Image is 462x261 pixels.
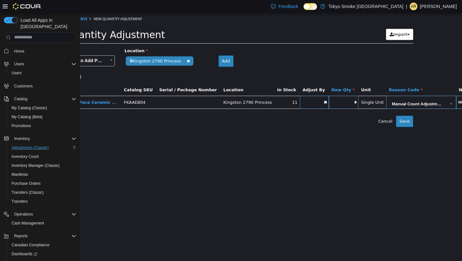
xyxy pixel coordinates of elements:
span: My Catalog (Classic) [9,104,76,112]
span: Users [9,69,76,77]
span: Promotions [9,122,76,130]
button: Notes [379,74,393,80]
span: Kingston 2790 Princess [46,43,114,53]
span: Reports [12,232,76,240]
span: Inventory [14,136,30,141]
a: My Catalog (Classic) [9,104,50,112]
img: Cova [13,3,41,10]
button: Catalog SKU [44,74,74,80]
a: My Catalog (Beta) [9,113,45,121]
a: Customers [12,82,35,90]
span: Transfers (Classic) [12,190,44,195]
button: Manifests [6,170,79,179]
span: Adjustments (Classic) [12,145,49,150]
span: Catalog [14,96,27,102]
button: In Stock [197,74,217,80]
span: Dashboards [9,250,76,258]
span: My Catalog (Beta) [12,114,43,119]
span: Canadian Compliance [12,242,49,248]
span: Reason Code [309,74,342,79]
span: Kingston 2790 Princess [143,87,192,92]
button: Adjust By [222,74,246,80]
td: 11 [194,83,220,96]
a: Promotions [9,122,34,130]
span: Operations [12,210,76,218]
a: Cash Management [9,219,47,227]
button: Users [1,60,79,69]
span: Transfers (Classic) [9,189,76,196]
button: Cash Management [6,219,79,228]
button: Import [306,16,333,27]
button: Catalog [12,95,30,103]
button: Inventory [12,135,32,143]
button: Promotions [6,121,79,130]
td: FKAAEB04 [41,83,76,96]
span: Dashboards [12,251,37,257]
span: Feedback [278,3,298,10]
span: Inventory Manager (Classic) [9,162,76,169]
button: Unit [281,74,292,80]
span: Location [44,35,68,40]
button: My Catalog (Classic) [6,103,79,112]
span: Inventory Count [12,154,39,159]
a: Home [12,47,27,55]
input: Dark Mode [304,3,317,10]
button: Users [6,69,79,77]
span: Transfers [12,199,28,204]
span: Adjustments (Classic) [9,144,76,151]
span: Catalog [12,95,76,103]
button: Location [143,74,164,80]
span: Manual Count Adjustments [308,83,366,96]
span: Cash Management [12,221,44,226]
a: Manual Count Adjustments [308,83,374,95]
span: Inventory [12,135,76,143]
a: Inventory Count [9,153,41,160]
button: Inventory [1,134,79,143]
span: Promotions [12,123,31,128]
div: Angela Rowlands [410,3,417,10]
a: Purchase Orders [9,180,43,187]
button: Catalog [1,94,79,103]
span: Operations [14,212,33,217]
a: Canadian Compliance [9,241,52,249]
span: Users [14,61,24,67]
span: Home [14,49,24,54]
a: Dashboards [6,249,79,258]
span: Manifests [9,171,76,178]
button: Canadian Compliance [6,241,79,249]
button: Customers [1,81,79,91]
span: Inventory Count [9,153,76,160]
span: My Catalog (Classic) [12,105,47,110]
a: Transfers (Classic) [9,189,46,196]
button: Transfers [6,197,79,206]
span: Purchase Orders [9,180,76,187]
a: Inventory Manager (Classic) [9,162,62,169]
span: Customers [14,84,33,89]
button: My Catalog (Beta) [6,112,79,121]
a: Transfers [9,198,30,205]
a: Adjustments (Classic) [9,144,51,151]
span: Customers [12,82,76,90]
span: Load All Apps in [GEOGRAPHIC_DATA] [18,17,76,30]
button: Adjustments (Classic) [6,143,79,152]
span: New Quantity Adjustment [13,3,62,8]
span: Transfers [9,198,76,205]
span: Home [12,47,76,55]
button: Operations [1,210,79,219]
p: Tokyo Smoke [GEOGRAPHIC_DATA] [329,3,404,10]
span: Users [12,60,76,68]
button: Users [12,60,27,68]
button: Cancel [295,102,316,114]
span: Inventory Manager (Classic) [12,163,60,168]
button: Serial / Package Number [79,74,138,80]
a: Dashboards [9,250,40,258]
p: [PERSON_NAME] [420,3,457,10]
button: Operations [12,210,36,218]
span: Canadian Compliance [9,241,76,249]
span: AR [411,3,416,10]
span: Users [12,70,21,76]
span: Import [313,19,327,24]
button: Reports [1,232,79,241]
span: My Catalog (Beta) [9,113,76,121]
